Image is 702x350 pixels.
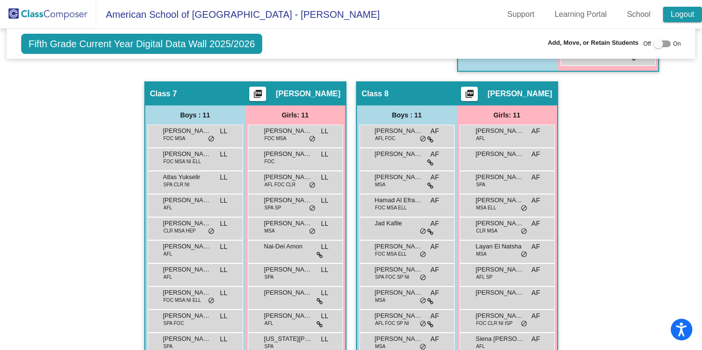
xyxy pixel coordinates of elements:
span: [PERSON_NAME] [476,288,524,298]
span: [PERSON_NAME] [264,311,312,321]
span: SPA [164,343,173,350]
span: LL [321,219,329,229]
span: do_not_disturb_alt [309,228,316,235]
span: AF [532,149,540,159]
span: MSA [375,343,386,350]
span: Off [643,39,651,48]
span: LL [321,311,329,321]
span: [PERSON_NAME] [163,195,211,205]
span: FOC MSA NI ELL [164,158,201,165]
span: LL [321,172,329,182]
span: AF [431,195,439,206]
span: [PERSON_NAME] [476,311,524,321]
span: do_not_disturb_alt [420,320,426,328]
div: Boys : 11 [357,105,457,125]
a: Support [500,7,542,22]
span: [PERSON_NAME] [264,265,312,274]
span: CLR MSA [476,227,498,234]
span: AF [532,242,540,252]
span: AFL [476,135,485,142]
span: AF [431,288,439,298]
span: LL [321,149,329,159]
span: LL [220,265,228,275]
span: AF [431,149,439,159]
span: do_not_disturb_alt [521,205,527,212]
span: SPA FOC SP NI [375,273,409,281]
span: Hamad Al Efrangi [375,195,423,205]
span: [PERSON_NAME] [375,149,423,159]
div: Girls: 11 [457,105,557,125]
span: AFL SP [476,273,493,281]
span: AF [532,311,540,321]
span: AF [431,219,439,229]
span: [PERSON_NAME] [163,334,211,344]
span: do_not_disturb_alt [309,205,316,212]
span: FOC MSA ELL [375,250,407,258]
span: MSA [476,250,487,258]
div: Girls: 11 [245,105,345,125]
span: SPA FOC [164,320,184,327]
span: [PERSON_NAME] [476,219,524,228]
div: Boys : 11 [145,105,245,125]
span: On [673,39,681,48]
span: LL [321,265,329,275]
span: do_not_disturb_alt [208,135,215,143]
span: SPA [476,181,485,188]
span: [PERSON_NAME] [375,334,423,344]
span: LL [220,219,228,229]
span: [PERSON_NAME] [163,288,211,298]
span: [PERSON_NAME] [264,172,312,182]
span: AFL [265,320,273,327]
span: [PERSON_NAME] [487,89,552,99]
span: do_not_disturb_alt [208,228,215,235]
span: Fifth Grade Current Year Digital Data Wall 2025/2026 [21,34,262,54]
span: [PERSON_NAME] [476,126,524,136]
span: LL [321,195,329,206]
span: AFL [164,250,172,258]
span: MSA [375,297,386,304]
span: American School of [GEOGRAPHIC_DATA] - [PERSON_NAME] [96,7,380,22]
span: [US_STATE][PERSON_NAME] [264,334,312,344]
span: [PERSON_NAME] [375,126,423,136]
span: AF [532,334,540,344]
span: Jad Kafile [375,219,423,228]
span: [PERSON_NAME] [375,288,423,298]
span: Add, Move, or Retain Students [548,38,638,48]
span: AF [431,172,439,182]
span: FOC [265,158,275,165]
span: [PERSON_NAME] [276,89,340,99]
span: [PERSON_NAME] [264,195,312,205]
span: MSA [265,227,275,234]
span: AF [532,195,540,206]
span: [PERSON_NAME] [375,311,423,321]
span: [PERSON_NAME] [163,149,211,159]
span: do_not_disturb_alt [420,297,426,305]
span: do_not_disturb_alt [521,320,527,328]
span: LL [220,172,228,182]
span: AF [431,311,439,321]
mat-icon: picture_as_pdf [464,89,475,103]
span: [PERSON_NAME] [476,149,524,159]
span: do_not_disturb_alt [309,181,316,189]
span: AF [532,172,540,182]
span: SPA [265,273,274,281]
span: AFL [164,204,172,211]
span: LL [220,195,228,206]
span: [PERSON_NAME] [264,288,312,298]
span: SPA [265,343,274,350]
span: SPA CLR NI [164,181,190,188]
span: do_not_disturb_alt [420,251,426,259]
span: AFL [476,343,485,350]
span: [PERSON_NAME] [375,265,423,274]
span: AFL FOC [375,135,396,142]
span: [PERSON_NAME] [163,242,211,251]
span: LL [220,311,228,321]
span: [PERSON_NAME] [264,149,312,159]
span: [PERSON_NAME] [375,172,423,182]
span: LL [220,126,228,136]
span: [PERSON_NAME] [163,126,211,136]
span: AF [431,265,439,275]
span: [PERSON_NAME] [476,265,524,274]
span: FOC MSA ELL [375,204,407,211]
span: AFL FOC CLR [265,181,296,188]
